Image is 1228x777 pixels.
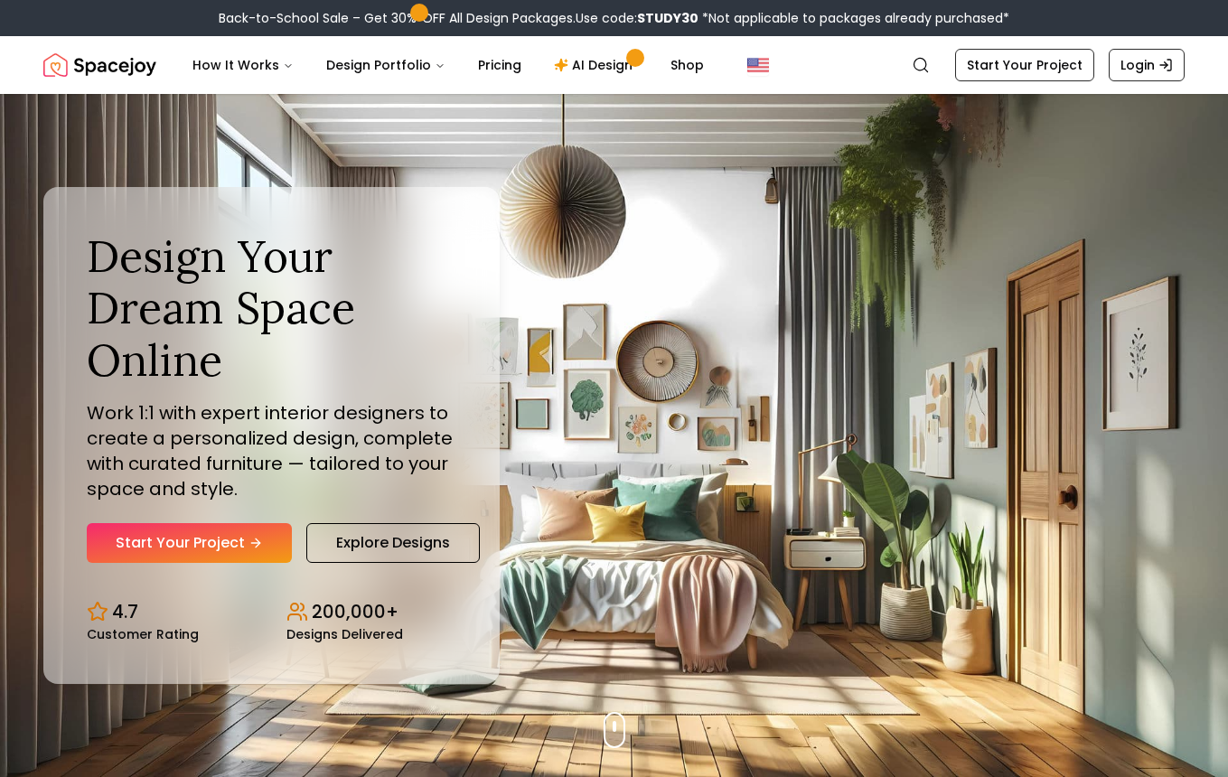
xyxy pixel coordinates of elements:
[112,599,138,624] p: 4.7
[178,47,308,83] button: How It Works
[955,49,1094,81] a: Start Your Project
[698,9,1009,27] span: *Not applicable to packages already purchased*
[539,47,652,83] a: AI Design
[219,9,1009,27] div: Back-to-School Sale – Get 30% OFF All Design Packages.
[43,47,156,83] img: Spacejoy Logo
[312,47,460,83] button: Design Portfolio
[747,54,769,76] img: United States
[43,47,156,83] a: Spacejoy
[43,36,1185,94] nav: Global
[656,47,718,83] a: Shop
[87,585,456,641] div: Design stats
[464,47,536,83] a: Pricing
[576,9,698,27] span: Use code:
[637,9,698,27] b: STUDY30
[87,230,456,387] h1: Design Your Dream Space Online
[306,523,480,563] a: Explore Designs
[286,628,403,641] small: Designs Delivered
[1109,49,1185,81] a: Login
[87,628,199,641] small: Customer Rating
[87,523,292,563] a: Start Your Project
[178,47,718,83] nav: Main
[312,599,398,624] p: 200,000+
[87,400,456,501] p: Work 1:1 with expert interior designers to create a personalized design, complete with curated fu...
